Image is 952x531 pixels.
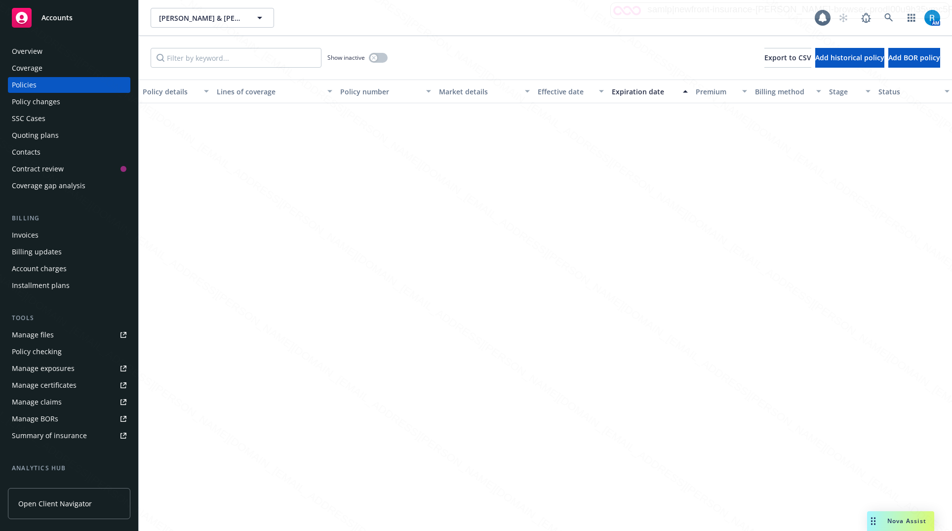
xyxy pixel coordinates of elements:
a: Coverage gap analysis [8,178,130,194]
button: Policy number [336,80,435,103]
button: Add historical policy [815,48,884,68]
button: Nova Assist [867,511,934,531]
a: Switch app [902,8,921,28]
a: Start snowing [833,8,853,28]
span: Add BOR policy [888,53,940,62]
button: Effective date [534,80,608,103]
span: [PERSON_NAME] & [PERSON_NAME] [159,13,244,23]
img: photo [924,10,940,26]
a: Quoting plans [8,127,130,143]
div: Manage claims [12,394,62,410]
a: Account charges [8,261,130,277]
a: Loss summary generator [8,477,130,493]
div: Analytics hub [8,463,130,473]
div: Policy changes [12,94,60,110]
a: Invoices [8,227,130,243]
a: SSC Cases [8,111,130,126]
button: Export to CSV [764,48,811,68]
button: Stage [825,80,874,103]
div: Policy checking [12,344,62,360]
a: Report a Bug [856,8,876,28]
div: Contract review [12,161,64,177]
span: Show inactive [327,53,365,62]
a: Installment plans [8,278,130,293]
a: Summary of insurance [8,428,130,444]
button: [PERSON_NAME] & [PERSON_NAME] [151,8,274,28]
span: Nova Assist [887,517,926,525]
div: SSC Cases [12,111,45,126]
span: Add historical policy [815,53,884,62]
div: Policies [12,77,37,93]
button: Expiration date [608,80,692,103]
div: Stage [829,86,860,97]
a: Manage exposures [8,361,130,376]
div: Policy number [340,86,420,97]
div: Drag to move [867,511,879,531]
div: Quoting plans [12,127,59,143]
div: Installment plans [12,278,70,293]
a: Contract review [8,161,130,177]
div: Tools [8,313,130,323]
button: Market details [435,80,534,103]
div: Billing method [755,86,810,97]
div: Lines of coverage [217,86,321,97]
div: Loss summary generator [12,477,94,493]
div: Coverage [12,60,42,76]
div: Coverage gap analysis [12,178,85,194]
a: Manage certificates [8,377,130,393]
div: Summary of insurance [12,428,87,444]
div: Manage certificates [12,377,77,393]
div: Account charges [12,261,67,277]
a: Policy changes [8,94,130,110]
span: Open Client Navigator [18,498,92,509]
a: Manage claims [8,394,130,410]
a: Contacts [8,144,130,160]
a: Manage BORs [8,411,130,427]
a: Billing updates [8,244,130,260]
button: Lines of coverage [213,80,336,103]
div: Manage files [12,327,54,343]
span: Accounts [41,14,73,22]
div: Billing [8,213,130,223]
a: Accounts [8,4,130,32]
a: Policies [8,77,130,93]
div: Overview [12,43,42,59]
button: Policy details [139,80,213,103]
a: Coverage [8,60,130,76]
div: Market details [439,86,519,97]
div: Manage exposures [12,361,75,376]
a: Policy checking [8,344,130,360]
div: Billing updates [12,244,62,260]
input: Filter by keyword... [151,48,321,68]
button: Billing method [751,80,825,103]
div: Policy details [143,86,198,97]
div: Premium [696,86,736,97]
div: Effective date [538,86,593,97]
div: Expiration date [612,86,677,97]
div: Invoices [12,227,39,243]
button: Add BOR policy [888,48,940,68]
button: Premium [692,80,751,103]
div: Status [878,86,939,97]
a: Overview [8,43,130,59]
a: Manage files [8,327,130,343]
div: Contacts [12,144,40,160]
span: Export to CSV [764,53,811,62]
div: Manage BORs [12,411,58,427]
a: Search [879,8,899,28]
